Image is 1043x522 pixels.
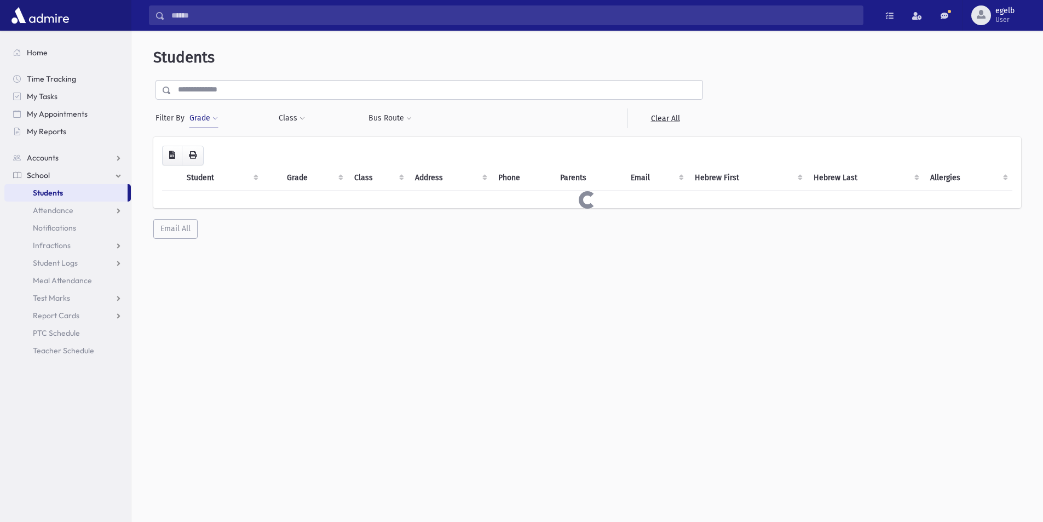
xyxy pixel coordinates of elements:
[348,165,409,191] th: Class
[153,219,198,239] button: Email All
[4,254,131,272] a: Student Logs
[182,146,204,165] button: Print
[4,167,131,184] a: School
[153,48,215,66] span: Students
[4,237,131,254] a: Infractions
[280,165,347,191] th: Grade
[554,165,624,191] th: Parents
[27,153,59,163] span: Accounts
[408,165,492,191] th: Address
[180,165,263,191] th: Student
[33,311,79,320] span: Report Cards
[4,88,131,105] a: My Tasks
[627,108,703,128] a: Clear All
[624,165,688,191] th: Email
[33,293,70,303] span: Test Marks
[995,7,1015,15] span: egelb
[27,170,50,180] span: School
[33,346,94,355] span: Teacher Schedule
[9,4,72,26] img: AdmirePro
[4,219,131,237] a: Notifications
[688,165,806,191] th: Hebrew First
[27,48,48,58] span: Home
[33,328,80,338] span: PTC Schedule
[4,272,131,289] a: Meal Attendance
[27,74,76,84] span: Time Tracking
[33,223,76,233] span: Notifications
[4,149,131,167] a: Accounts
[27,127,66,136] span: My Reports
[4,342,131,359] a: Teacher Schedule
[4,324,131,342] a: PTC Schedule
[492,165,554,191] th: Phone
[189,108,218,128] button: Grade
[27,109,88,119] span: My Appointments
[4,202,131,219] a: Attendance
[33,276,92,285] span: Meal Attendance
[162,146,182,165] button: CSV
[27,91,57,101] span: My Tasks
[4,184,128,202] a: Students
[33,205,73,215] span: Attendance
[807,165,924,191] th: Hebrew Last
[4,307,131,324] a: Report Cards
[33,258,78,268] span: Student Logs
[278,108,306,128] button: Class
[368,108,412,128] button: Bus Route
[995,15,1015,24] span: User
[33,188,63,198] span: Students
[165,5,863,25] input: Search
[33,240,71,250] span: Infractions
[4,123,131,140] a: My Reports
[4,70,131,88] a: Time Tracking
[4,105,131,123] a: My Appointments
[155,112,189,124] span: Filter By
[4,289,131,307] a: Test Marks
[4,44,131,61] a: Home
[924,165,1012,191] th: Allergies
